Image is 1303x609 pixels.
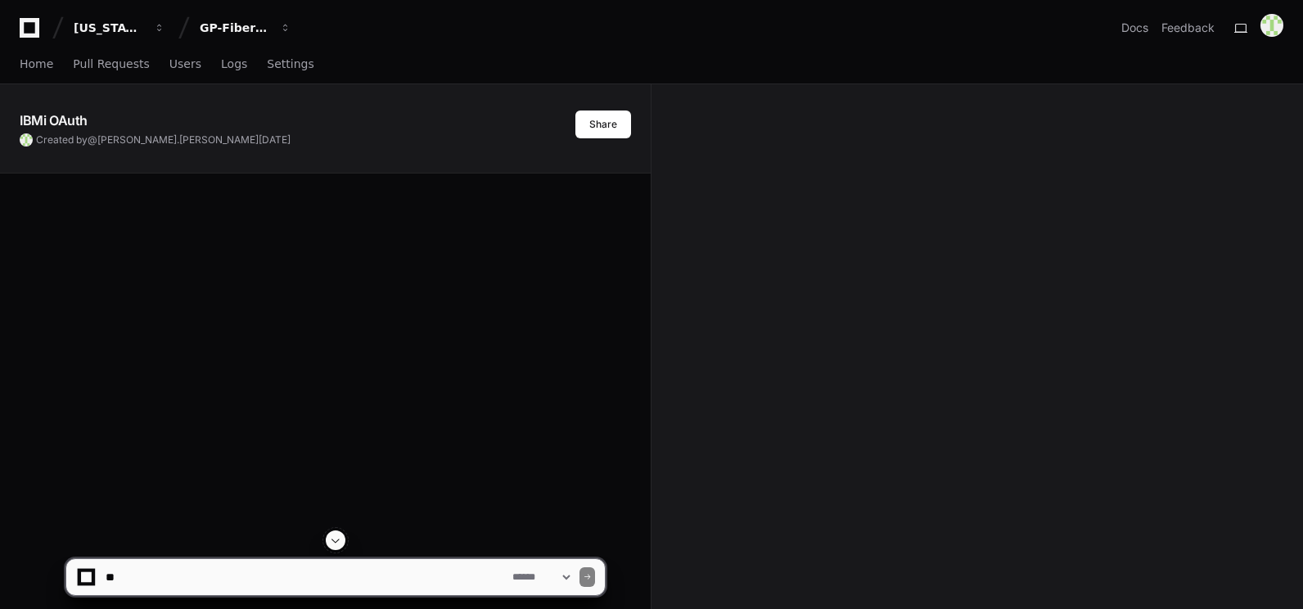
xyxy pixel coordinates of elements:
[193,13,298,43] button: GP-FiberOps
[88,133,97,146] span: @
[67,13,172,43] button: [US_STATE] Pacific
[1161,20,1215,36] button: Feedback
[169,59,201,69] span: Users
[97,133,259,146] span: [PERSON_NAME].[PERSON_NAME]
[267,46,313,83] a: Settings
[1260,14,1283,37] img: 171276637
[73,59,149,69] span: Pull Requests
[73,46,149,83] a: Pull Requests
[20,59,53,69] span: Home
[200,20,270,36] div: GP-FiberOps
[575,111,631,138] button: Share
[221,59,247,69] span: Logs
[1121,20,1148,36] a: Docs
[36,133,291,147] span: Created by
[20,112,88,129] app-text-character-animate: IBMi OAuth
[20,133,33,147] img: 171276637
[74,20,144,36] div: [US_STATE] Pacific
[169,46,201,83] a: Users
[259,133,291,146] span: [DATE]
[267,59,313,69] span: Settings
[20,46,53,83] a: Home
[221,46,247,83] a: Logs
